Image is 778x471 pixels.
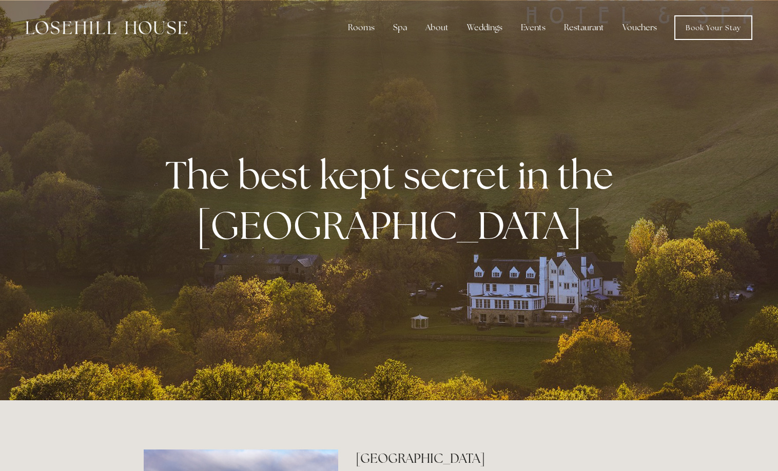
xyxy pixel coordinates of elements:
[165,150,621,250] strong: The best kept secret in the [GEOGRAPHIC_DATA]
[417,17,457,38] div: About
[385,17,415,38] div: Spa
[556,17,612,38] div: Restaurant
[513,17,554,38] div: Events
[459,17,511,38] div: Weddings
[674,15,752,40] a: Book Your Stay
[340,17,383,38] div: Rooms
[614,17,665,38] a: Vouchers
[26,21,187,34] img: Losehill House
[356,449,634,467] h2: [GEOGRAPHIC_DATA]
